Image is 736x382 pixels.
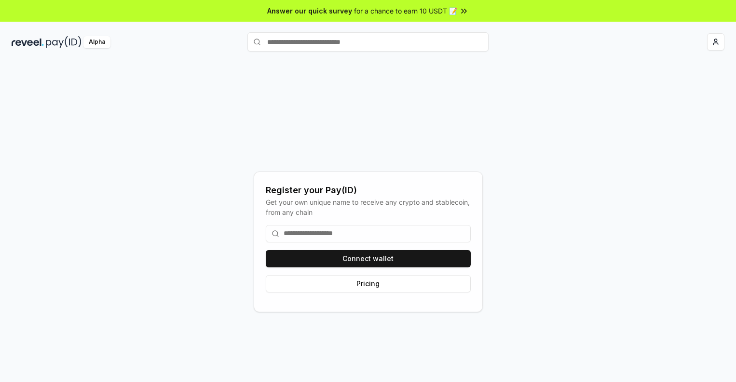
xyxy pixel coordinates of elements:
div: Alpha [83,36,110,48]
div: Get your own unique name to receive any crypto and stablecoin, from any chain [266,197,471,217]
button: Pricing [266,275,471,292]
img: pay_id [46,36,82,48]
span: Answer our quick survey [267,6,352,16]
span: for a chance to earn 10 USDT 📝 [354,6,457,16]
img: reveel_dark [12,36,44,48]
div: Register your Pay(ID) [266,184,471,197]
button: Connect wallet [266,250,471,267]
